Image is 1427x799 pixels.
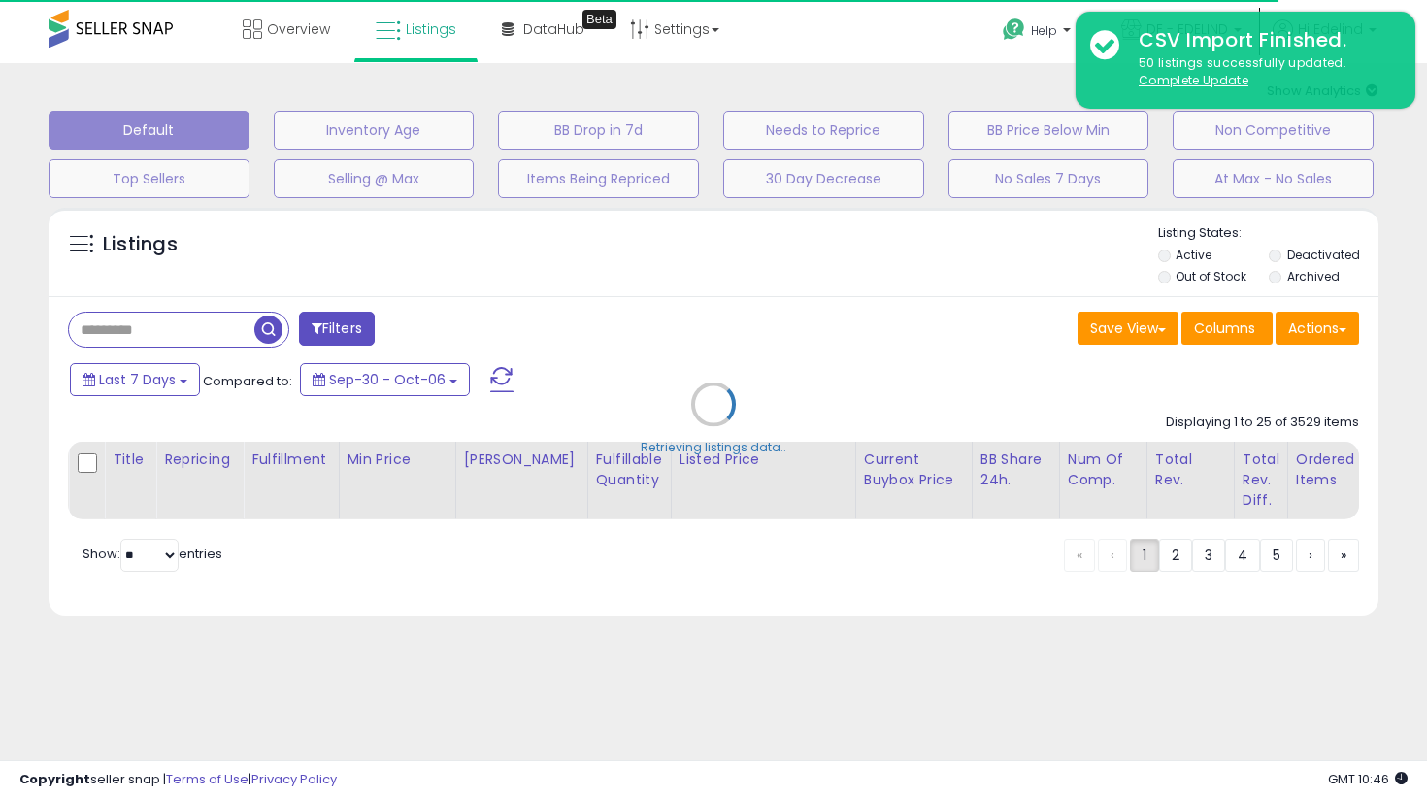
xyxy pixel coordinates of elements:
u: Complete Update [1139,72,1248,88]
span: 2025-10-14 10:46 GMT [1328,770,1408,788]
i: Get Help [1002,17,1026,42]
strong: Copyright [19,770,90,788]
a: Terms of Use [166,770,249,788]
span: Overview [267,19,330,39]
div: 50 listings successfully updated. [1124,54,1401,90]
button: Items Being Repriced [498,159,699,198]
div: Retrieving listings data.. [641,438,786,455]
div: Tooltip anchor [582,10,616,29]
button: 30 Day Decrease [723,159,924,198]
a: Help [987,3,1090,63]
button: BB Drop in 7d [498,111,699,150]
button: BB Price Below Min [948,111,1149,150]
div: seller snap | | [19,771,337,789]
button: Selling @ Max [274,159,475,198]
a: Privacy Policy [251,770,337,788]
button: At Max - No Sales [1173,159,1374,198]
span: Help [1031,22,1057,39]
span: Listings [406,19,456,39]
button: Needs to Reprice [723,111,924,150]
div: CSV Import Finished. [1124,26,1401,54]
button: Inventory Age [274,111,475,150]
button: Default [49,111,249,150]
button: Top Sellers [49,159,249,198]
button: Non Competitive [1173,111,1374,150]
button: No Sales 7 Days [948,159,1149,198]
span: DataHub [523,19,584,39]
